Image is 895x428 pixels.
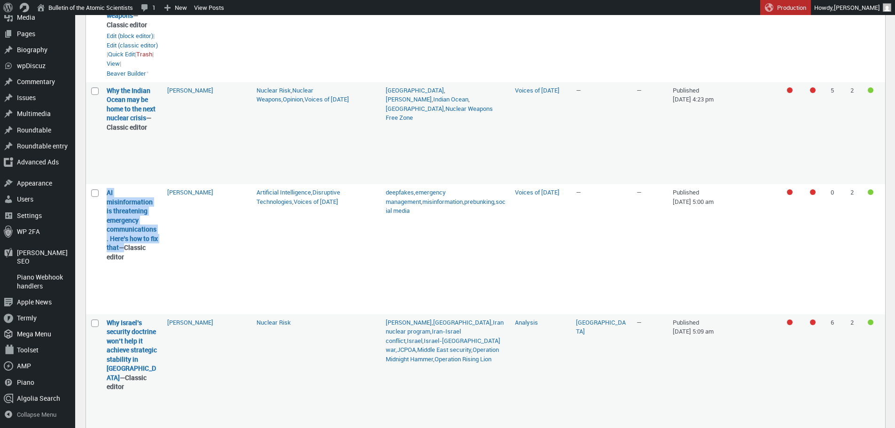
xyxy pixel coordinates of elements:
[868,319,873,325] div: Good
[381,184,510,314] td: , , , ,
[107,59,120,69] a: View “The dangerous new Washington consensus for more nuclear weapons”
[252,82,381,185] td: , , ,
[386,86,444,94] a: [GEOGRAPHIC_DATA]
[136,50,152,59] a: Move “The dangerous new Washington consensus for more nuclear weapons” to the Trash
[386,188,446,206] a: emergency management
[146,67,149,78] span: •
[810,319,816,325] div: Needs improvement
[107,123,147,132] span: Classic editor
[107,188,158,261] strong: —
[515,318,538,327] a: Analysis
[107,31,153,41] a: Edit “The dangerous new Washington consensus for more nuclear weapons” in the block editor
[846,184,865,314] td: 2
[107,86,158,132] strong: —
[304,95,349,103] a: Voices of [DATE]
[107,20,147,29] span: Classic editor
[257,318,291,327] a: Nuclear Risk
[107,41,158,59] span: |
[386,327,461,345] a: Iran-Israel conflict
[576,318,626,336] a: [GEOGRAPHIC_DATA]
[386,318,432,327] a: [PERSON_NAME]
[386,318,504,336] a: Iran nuclear program
[252,184,381,314] td: , ,
[386,104,444,113] a: [GEOGRAPHIC_DATA]
[257,188,340,206] a: Disruptive Technologies
[417,345,471,354] a: Middle East security
[107,243,146,261] span: Classic editor
[576,86,581,94] span: —
[381,82,510,185] td: , , , ,
[834,3,880,12] span: [PERSON_NAME]
[397,345,416,354] a: JCPOA
[435,355,491,363] a: Operation Rising Lion
[515,188,560,196] a: Voices of [DATE]
[167,188,213,196] a: [PERSON_NAME]
[422,197,463,206] a: misinformation
[386,336,500,354] a: Israel-[GEOGRAPHIC_DATA] war
[108,50,136,58] span: |
[386,104,493,122] a: Nuclear Weapons Free Zone
[868,87,873,93] div: Good
[107,68,149,78] a: Beaver Builder•
[107,188,158,252] a: “AI misinformation is threatening emergency communications. Here’s how to fix that” (Edit)
[107,86,156,123] a: “Why the Indian Ocean may be home to the next nuclear crisis” (Edit)
[846,82,865,185] td: 2
[826,82,846,185] td: 5
[283,95,303,103] a: Opinion
[576,188,581,196] span: —
[107,318,158,391] strong: —
[787,87,793,93] div: Focus keyphrase not set
[868,189,873,195] div: Good
[668,184,780,314] td: Published [DATE] 5:00 am
[637,188,642,196] span: —
[294,197,338,206] a: Voices of [DATE]
[810,189,816,195] div: Needs improvement
[407,336,422,345] a: Israel
[637,318,642,327] span: —
[826,184,846,314] td: 0
[787,189,793,195] div: Focus keyphrase not set
[107,373,147,391] span: Classic editor
[136,50,154,58] span: |
[257,188,311,196] a: Artificial Intelligence
[668,82,780,185] td: Published [DATE] 4:23 pm
[257,86,291,94] a: Nuclear Risk
[637,86,642,94] span: —
[167,86,213,94] a: [PERSON_NAME]
[107,41,158,50] a: Edit “The dangerous new Washington consensus for more nuclear weapons” in the classic editor
[386,188,414,196] a: deepfakes
[386,345,499,363] a: Operation Midnight Hammer
[787,319,793,325] div: Focus keyphrase not set
[464,197,494,206] a: prebunking
[515,86,560,94] a: Voices of [DATE]
[257,86,313,104] a: Nuclear Weapons
[433,95,468,103] a: Indian Ocean
[107,31,155,40] span: |
[167,318,213,327] a: [PERSON_NAME]
[810,87,816,93] div: Needs improvement
[107,59,121,68] span: |
[433,318,491,327] a: [GEOGRAPHIC_DATA]
[386,197,506,215] a: social media
[386,95,432,103] a: [PERSON_NAME]
[108,50,135,58] button: Quick edit “The dangerous new Washington consensus for more nuclear weapons” inline
[107,318,157,382] a: “Why Israel’s security doctrine won’t help it achieve strategic stability in the Middle East” (Edit)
